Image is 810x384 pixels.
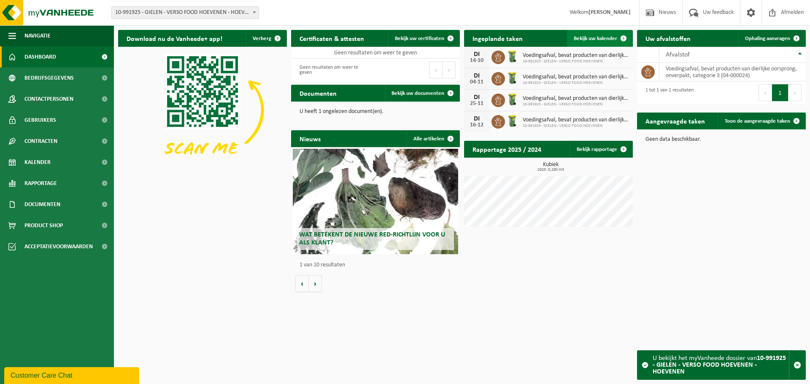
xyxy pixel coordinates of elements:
h2: Documenten [291,85,345,101]
span: Voedingsafval, bevat producten van dierlijke oorsprong, onverpakt, categorie 3 [523,52,629,59]
a: Bekijk uw kalender [567,30,632,47]
span: Bekijk uw kalender [574,36,617,41]
span: Documenten [24,194,60,215]
img: WB-0140-HPE-GN-50 [505,49,519,64]
p: 1 van 10 resultaten [300,262,456,268]
p: U heeft 1 ongelezen document(en). [300,109,451,115]
span: Dashboard [24,46,56,67]
h2: Nieuws [291,130,329,147]
span: Kalender [24,152,51,173]
a: Bekijk rapportage [570,141,632,158]
div: 1 tot 1 van 1 resultaten [641,83,694,102]
span: 2025: 0,280 m3 [468,168,633,172]
div: 16-12 [468,122,485,128]
div: 04-11 [468,79,485,85]
p: Geen data beschikbaar. [645,137,797,142]
button: Volgende [309,275,322,292]
h2: Aangevraagde taken [637,113,713,129]
span: Gebruikers [24,110,56,131]
h2: Uw afvalstoffen [637,30,699,46]
button: Next [788,84,802,101]
span: Verberg [253,36,271,41]
h2: Rapportage 2025 / 2024 [464,141,550,157]
span: Product Shop [24,215,63,236]
span: 10-991925 - GIELEN - VERSO FOOD HOEVENEN [523,59,629,64]
img: WB-0140-HPE-GN-50 [505,114,519,128]
button: 1 [772,84,788,101]
a: Toon de aangevraagde taken [718,113,805,129]
img: WB-0140-HPE-GN-50 [505,71,519,85]
a: Alle artikelen [407,130,459,147]
div: DI [468,115,485,122]
span: 10-991925 - GIELEN - VERSO FOOD HOEVENEN [523,124,629,129]
span: Afvalstof [666,51,690,58]
span: 10-991925 - GIELEN - VERSO FOOD HOEVENEN [523,102,629,107]
span: Voedingsafval, bevat producten van dierlijke oorsprong, onverpakt, categorie 3 [523,117,629,124]
h2: Certificaten & attesten [291,30,373,46]
span: Wat betekent de nieuwe RED-richtlijn voor u als klant? [299,231,445,246]
img: Download de VHEPlus App [118,47,287,173]
strong: [PERSON_NAME] [589,9,631,16]
span: Voedingsafval, bevat producten van dierlijke oorsprong, onverpakt, categorie 3 [523,95,629,102]
div: DI [468,73,485,79]
span: Contracten [24,131,57,152]
span: Bedrijfsgegevens [24,67,74,89]
td: Geen resultaten om weer te geven [291,47,460,59]
button: Previous [759,84,772,101]
button: Next [443,62,456,78]
span: 10-991925 - GIELEN - VERSO FOOD HOEVENEN - HOEVENEN [111,6,259,19]
span: 10-991925 - GIELEN - VERSO FOOD HOEVENEN - HOEVENEN [112,7,259,19]
div: U bekijkt het myVanheede dossier van [653,351,789,379]
span: Toon de aangevraagde taken [725,118,790,124]
div: Geen resultaten om weer te geven [295,61,371,79]
div: 14-10 [468,58,485,64]
a: Wat betekent de nieuwe RED-richtlijn voor u als klant? [293,149,458,254]
span: Contactpersonen [24,89,73,110]
td: voedingsafval, bevat producten van dierlijke oorsprong, onverpakt, categorie 3 (04-000024) [659,63,806,81]
span: Acceptatievoorwaarden [24,236,93,257]
button: Vorige [295,275,309,292]
span: 10-991925 - GIELEN - VERSO FOOD HOEVENEN [523,81,629,86]
a: Ophaling aanvragen [738,30,805,47]
h2: Download nu de Vanheede+ app! [118,30,231,46]
span: Ophaling aanvragen [745,36,790,41]
a: Bekijk uw certificaten [388,30,459,47]
iframe: chat widget [4,365,141,384]
h2: Ingeplande taken [464,30,531,46]
div: 25-11 [468,101,485,107]
a: Bekijk uw documenten [385,85,459,102]
span: Bekijk uw certificaten [395,36,444,41]
span: Navigatie [24,25,51,46]
span: Rapportage [24,173,57,194]
div: DI [468,94,485,101]
button: Previous [429,62,443,78]
strong: 10-991925 - GIELEN - VERSO FOOD HOEVENEN - HOEVENEN [653,355,786,375]
div: DI [468,51,485,58]
span: Voedingsafval, bevat producten van dierlijke oorsprong, onverpakt, categorie 3 [523,74,629,81]
img: WB-0140-HPE-GN-50 [505,92,519,107]
button: Verberg [246,30,286,47]
span: Bekijk uw documenten [391,91,444,96]
h3: Kubiek [468,162,633,172]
